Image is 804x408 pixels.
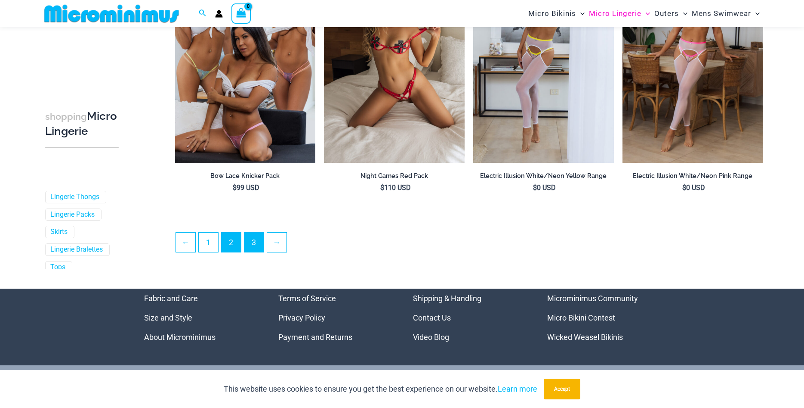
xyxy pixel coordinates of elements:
span: $ [233,184,237,192]
a: Electric Illusion White/Neon Yellow Range [473,172,614,183]
a: Contact Us [413,313,451,322]
a: Lingerie Thongs [50,193,99,202]
a: Payment and Returns [278,333,352,342]
h2: Electric Illusion White/Neon Yellow Range [473,172,614,180]
span: Mens Swimwear [692,3,751,25]
a: → [267,233,286,252]
span: Menu Toggle [641,3,650,25]
nav: Menu [144,289,257,347]
a: Size and Style [144,313,192,322]
a: Fabric and Care [144,294,198,303]
bdi: 99 USD [233,184,259,192]
a: Search icon link [199,8,206,19]
aside: Footer Widget 4 [547,289,660,347]
a: Skirts [50,227,68,237]
a: OutersMenu ToggleMenu Toggle [652,3,690,25]
span: Micro Bikinis [528,3,576,25]
span: Menu Toggle [679,3,687,25]
span: $ [682,184,686,192]
a: ← [176,233,195,252]
a: Video Blog [413,333,449,342]
a: Microminimus Community [547,294,638,303]
nav: Menu [413,289,526,347]
a: Privacy Policy [278,313,325,322]
img: MM SHOP LOGO FLAT [41,4,182,23]
span: Page 2 [222,233,241,252]
a: About Microminimus [144,333,216,342]
span: Outers [654,3,679,25]
bdi: 0 USD [682,184,705,192]
a: View Shopping Cart, empty [231,3,251,23]
a: Electric Illusion White/Neon Pink Range [622,172,763,183]
nav: Menu [547,289,660,347]
nav: Product Pagination [175,232,763,257]
a: Micro Bikini Contest [547,313,615,322]
a: Page 3 [244,233,264,252]
aside: Footer Widget 2 [278,289,391,347]
a: Page 1 [199,233,218,252]
h3: Micro Lingerie [45,109,119,139]
bdi: 0 USD [533,184,556,192]
span: Menu Toggle [751,3,760,25]
p: This website uses cookies to ensure you get the best experience on our website. [224,383,537,396]
nav: Site Navigation [525,1,764,26]
h2: Night Games Red Pack [324,172,465,180]
a: Micro LingerieMenu ToggleMenu Toggle [587,3,652,25]
h2: Electric Illusion White/Neon Pink Range [622,172,763,180]
a: Shipping & Handling [413,294,481,303]
span: shopping [45,111,87,122]
bdi: 110 USD [380,184,411,192]
a: Micro BikinisMenu ToggleMenu Toggle [526,3,587,25]
a: Mens SwimwearMenu ToggleMenu Toggle [690,3,762,25]
nav: Menu [278,289,391,347]
button: Accept [544,379,580,399]
a: Terms of Service [278,294,336,303]
span: $ [380,184,384,192]
a: Wicked Weasel Bikinis [547,333,623,342]
a: Tops [50,263,65,272]
a: Lingerie Bralettes [50,245,103,254]
h2: Bow Lace Knicker Pack [175,172,316,180]
a: Account icon link [215,10,223,18]
a: Night Games Red Pack [324,172,465,183]
aside: Footer Widget 3 [413,289,526,347]
a: Learn more [498,384,537,393]
aside: Footer Widget 1 [144,289,257,347]
a: Bow Lace Knicker Pack [175,172,316,183]
span: $ [533,184,537,192]
span: Micro Lingerie [589,3,641,25]
a: Lingerie Packs [50,210,95,219]
span: Menu Toggle [576,3,585,25]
